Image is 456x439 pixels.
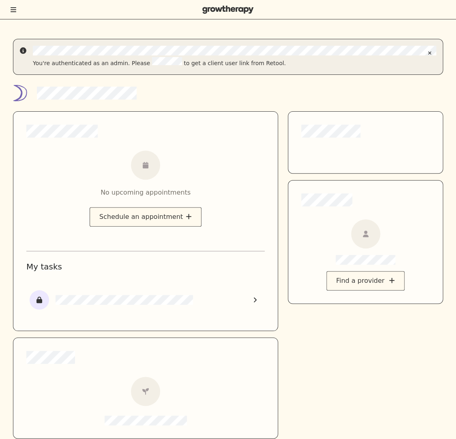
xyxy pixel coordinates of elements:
[90,207,201,227] button: Schedule an appointment
[33,57,436,68] div: You're authenticated as an admin. Please to get a client user link from Retool.
[101,188,191,197] div: No upcoming appointments
[10,6,17,14] button: Toggle menu
[423,46,436,60] button: Close alert
[26,261,265,272] h1: My tasks
[326,271,405,291] div: Find a provider
[202,6,254,14] img: Grow Therapy logo
[326,277,405,284] a: Find a provider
